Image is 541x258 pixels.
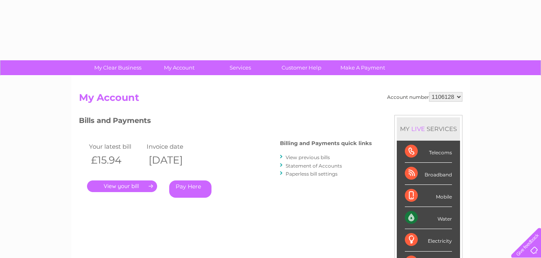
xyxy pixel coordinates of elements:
a: My Account [146,60,212,75]
div: Electricity [405,229,452,251]
div: MY SERVICES [397,117,460,140]
a: Paperless bill settings [286,171,338,177]
div: Broadband [405,163,452,185]
a: View previous bills [286,154,330,160]
h2: My Account [79,92,462,107]
div: Water [405,207,452,229]
a: Pay Here [169,180,211,198]
h3: Bills and Payments [79,115,372,129]
td: Your latest bill [87,141,145,152]
th: £15.94 [87,152,145,168]
div: Mobile [405,185,452,207]
div: Telecoms [405,141,452,163]
div: LIVE [410,125,427,133]
a: Make A Payment [330,60,396,75]
td: Invoice date [145,141,203,152]
h4: Billing and Payments quick links [280,140,372,146]
a: Customer Help [268,60,335,75]
a: . [87,180,157,192]
a: Statement of Accounts [286,163,342,169]
div: Account number [387,92,462,102]
a: My Clear Business [85,60,151,75]
a: Services [207,60,274,75]
th: [DATE] [145,152,203,168]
